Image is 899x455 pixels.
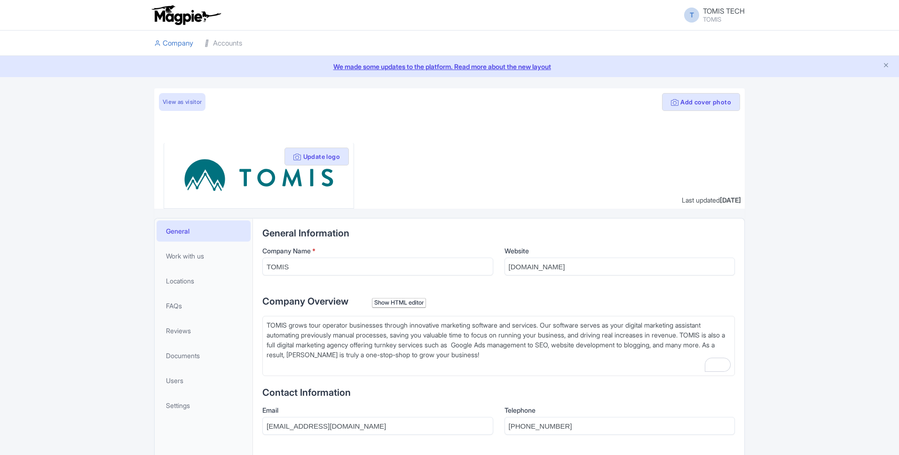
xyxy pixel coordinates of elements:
[678,8,745,23] a: T TOMIS TECH TOMIS
[166,351,200,361] span: Documents
[703,16,745,23] small: TOMIS
[372,298,426,308] div: Show HTML editor
[166,276,194,286] span: Locations
[159,93,205,111] a: View as visitor
[166,301,182,311] span: FAQs
[6,62,893,71] a: We made some updates to the platform. Read more about the new layout
[166,376,183,385] span: Users
[157,320,251,341] a: Reviews
[157,270,251,291] a: Locations
[262,316,735,376] trix-editor: To enrich screen reader interactions, please activate Accessibility in Grammarly extension settings
[720,196,741,204] span: [DATE]
[157,370,251,391] a: Users
[505,406,536,414] span: Telephone
[883,61,890,71] button: Close announcement
[154,31,193,56] a: Company
[703,7,745,16] span: TOMIS TECH
[682,195,741,205] div: Last updated
[262,387,735,398] h2: Contact Information
[157,395,251,416] a: Settings
[284,148,349,165] button: Update logo
[183,150,334,201] img: mkc4s83yydzziwnmdm8f.svg
[262,406,278,414] span: Email
[262,247,311,255] span: Company Name
[267,320,731,369] div: TOMIS grows tour operator businesses through innovative marketing software and services. Our soft...
[166,251,204,261] span: Work with us
[262,228,735,238] h2: General Information
[166,226,189,236] span: General
[684,8,699,23] span: T
[157,245,251,267] a: Work with us
[262,296,348,307] span: Company Overview
[150,5,222,25] img: logo-ab69f6fb50320c5b225c76a69d11143b.png
[157,220,251,242] a: General
[166,400,190,410] span: Settings
[157,345,251,366] a: Documents
[662,93,740,111] button: Add cover photo
[166,326,191,336] span: Reviews
[505,247,529,255] span: Website
[157,295,251,316] a: FAQs
[205,31,242,56] a: Accounts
